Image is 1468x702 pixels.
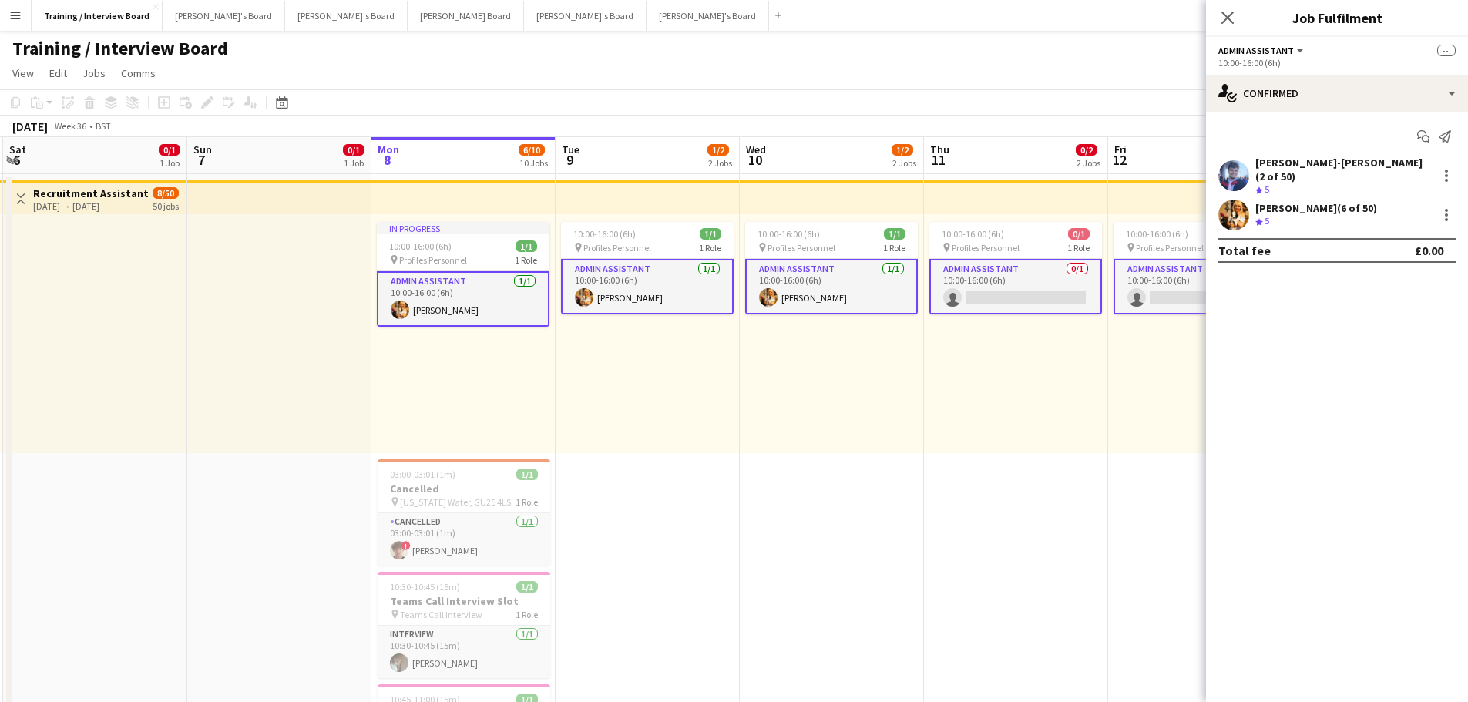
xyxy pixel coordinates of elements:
[160,157,180,169] div: 1 Job
[1068,228,1090,240] span: 0/1
[375,151,399,169] span: 8
[159,144,180,156] span: 0/1
[121,66,156,80] span: Comms
[559,151,579,169] span: 9
[163,1,285,31] button: [PERSON_NAME]'s Board
[1218,57,1456,69] div: 10:00-16:00 (6h)
[76,63,112,83] a: Jobs
[32,1,163,31] button: Training / Interview Board
[1206,8,1468,28] h3: Job Fulfilment
[883,242,905,254] span: 1 Role
[928,151,949,169] span: 11
[758,228,820,240] span: 10:00-16:00 (6h)
[12,66,34,80] span: View
[699,242,721,254] span: 1 Role
[1255,201,1377,215] div: [PERSON_NAME] (6 of 50)
[1126,228,1188,240] span: 10:00-16:00 (6h)
[942,228,1004,240] span: 10:00-16:00 (6h)
[892,144,913,156] span: 1/2
[378,482,550,495] h3: Cancelled
[96,120,111,132] div: BST
[43,63,73,83] a: Edit
[82,66,106,80] span: Jobs
[377,271,549,327] app-card-role: Admin Assistant1/110:00-16:00 (6h)[PERSON_NAME]
[400,609,482,620] span: Teams Call Interview
[1255,156,1431,183] div: [PERSON_NAME]-[PERSON_NAME] (2 of 50)
[1114,259,1286,314] app-card-role: Admin Assistant0/110:00-16:00 (6h)
[193,143,212,156] span: Sun
[516,496,538,508] span: 1 Role
[1076,144,1097,156] span: 0/2
[707,144,729,156] span: 1/2
[561,222,734,314] div: 10:00-16:00 (6h)1/1 Profiles Personnel1 RoleAdmin Assistant1/110:00-16:00 (6h)[PERSON_NAME]
[745,259,918,314] app-card-role: Admin Assistant1/110:00-16:00 (6h)[PERSON_NAME]
[768,242,835,254] span: Profiles Personnel
[12,119,48,134] div: [DATE]
[1206,75,1468,112] div: Confirmed
[1077,157,1100,169] div: 2 Jobs
[516,240,537,252] span: 1/1
[519,144,545,156] span: 6/10
[153,199,179,212] div: 50 jobs
[746,143,766,156] span: Wed
[516,581,538,593] span: 1/1
[745,222,918,314] app-job-card: 10:00-16:00 (6h)1/1 Profiles Personnel1 RoleAdmin Assistant1/110:00-16:00 (6h)[PERSON_NAME]
[49,66,67,80] span: Edit
[519,157,548,169] div: 10 Jobs
[516,609,538,620] span: 1 Role
[377,222,549,234] div: In progress
[515,254,537,266] span: 1 Role
[378,594,550,608] h3: Teams Call Interview Slot
[389,240,452,252] span: 10:00-16:00 (6h)
[408,1,524,31] button: [PERSON_NAME] Board
[51,120,89,132] span: Week 36
[1136,242,1204,254] span: Profiles Personnel
[583,242,651,254] span: Profiles Personnel
[884,228,905,240] span: 1/1
[952,242,1020,254] span: Profiles Personnel
[1114,222,1286,314] app-job-card: 10:00-16:00 (6h)0/1 Profiles Personnel1 RoleAdmin Assistant0/110:00-16:00 (6h)
[1218,45,1294,56] span: Admin Assistant
[1437,45,1456,56] span: --
[377,222,549,327] app-job-card: In progress10:00-16:00 (6h)1/1 Profiles Personnel1 RoleAdmin Assistant1/110:00-16:00 (6h)[PERSON_...
[378,143,399,156] span: Mon
[573,228,636,240] span: 10:00-16:00 (6h)
[12,37,228,60] h1: Training / Interview Board
[929,259,1102,314] app-card-role: Admin Assistant0/110:00-16:00 (6h)
[930,143,949,156] span: Thu
[191,151,212,169] span: 7
[390,469,455,480] span: 03:00-03:01 (1m)
[115,63,162,83] a: Comms
[390,581,460,593] span: 10:30-10:45 (15m)
[378,513,550,566] app-card-role: Cancelled1/103:00-03:01 (1m)![PERSON_NAME]
[647,1,769,31] button: [PERSON_NAME]'s Board
[33,186,148,200] h3: Recruitment Assistant
[892,157,916,169] div: 2 Jobs
[378,626,550,678] app-card-role: Interview1/110:30-10:45 (15m)[PERSON_NAME]
[1265,183,1269,195] span: 5
[1415,243,1443,258] div: £0.00
[1265,215,1269,227] span: 5
[516,469,538,480] span: 1/1
[562,143,579,156] span: Tue
[561,259,734,314] app-card-role: Admin Assistant1/110:00-16:00 (6h)[PERSON_NAME]
[1218,243,1271,258] div: Total fee
[378,572,550,678] app-job-card: 10:30-10:45 (15m)1/1Teams Call Interview Slot Teams Call Interview1 RoleInterview1/110:30-10:45 (...
[6,63,40,83] a: View
[344,157,364,169] div: 1 Job
[153,187,179,199] span: 8/50
[1112,151,1127,169] span: 12
[378,459,550,566] app-job-card: 03:00-03:01 (1m)1/1Cancelled [US_STATE] Water, GU25 4LS1 RoleCancelled1/103:00-03:01 (1m)![PERSON...
[700,228,721,240] span: 1/1
[400,496,511,508] span: [US_STATE] Water, GU25 4LS
[1114,143,1127,156] span: Fri
[1218,45,1306,56] button: Admin Assistant
[1067,242,1090,254] span: 1 Role
[9,143,26,156] span: Sat
[929,222,1102,314] div: 10:00-16:00 (6h)0/1 Profiles Personnel1 RoleAdmin Assistant0/110:00-16:00 (6h)
[524,1,647,31] button: [PERSON_NAME]'s Board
